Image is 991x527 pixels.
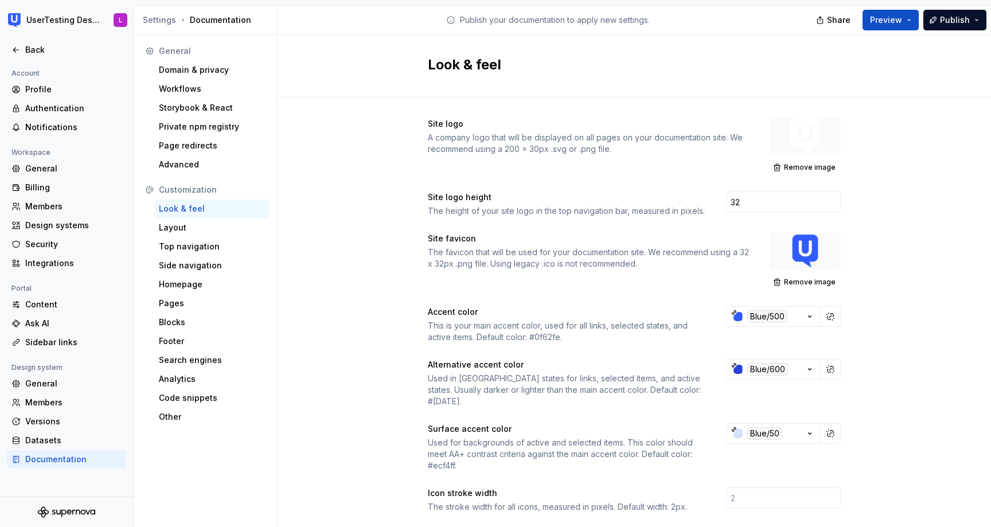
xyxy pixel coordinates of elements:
[428,233,749,244] div: Site favicon
[159,260,265,271] div: Side navigation
[25,220,122,231] div: Design systems
[428,501,705,513] div: The stroke width for all icons, measured in pixels. Default width: 2px.
[154,200,270,218] a: Look & feel
[25,318,122,329] div: Ask AI
[25,454,122,465] div: Documentation
[159,392,265,404] div: Code snippets
[726,192,841,212] input: 28
[7,361,67,374] div: Design system
[25,337,122,348] div: Sidebar links
[26,14,100,26] div: UserTesting Design System
[25,435,122,446] div: Datasets
[154,218,270,237] a: Layout
[159,335,265,347] div: Footer
[7,146,55,159] div: Workspace
[154,237,270,256] a: Top navigation
[7,235,126,253] a: Security
[154,313,270,331] a: Blocks
[154,332,270,350] a: Footer
[747,310,787,323] div: Blue/500
[428,373,705,407] div: Used in [GEOGRAPHIC_DATA] states for links, selected items, and active states. Usually darker or ...
[7,159,126,178] a: General
[7,118,126,136] a: Notifications
[7,431,126,450] a: Datasets
[2,7,131,33] button: UserTesting Design SystemL
[159,373,265,385] div: Analytics
[154,99,270,117] a: Storybook & React
[159,140,265,151] div: Page redirects
[38,506,95,518] svg: Supernova Logo
[154,370,270,388] a: Analytics
[159,354,265,366] div: Search engines
[7,41,126,59] a: Back
[7,450,126,469] a: Documentation
[7,254,126,272] a: Integrations
[143,14,272,26] div: Documentation
[159,184,265,196] div: Customization
[25,257,122,269] div: Integrations
[7,99,126,118] a: Authentication
[154,118,270,136] a: Private npm registry
[428,320,705,343] div: This is your main accent color, used for all links, selected states, and active items. Default co...
[154,256,270,275] a: Side navigation
[7,393,126,412] a: Members
[428,132,749,155] div: A company logo that will be displayed on all pages on your documentation site. We recommend using...
[25,84,122,95] div: Profile
[159,411,265,423] div: Other
[726,359,821,380] button: Blue/600
[25,182,122,193] div: Billing
[25,299,122,310] div: Content
[25,201,122,212] div: Members
[827,14,850,26] span: Share
[770,159,841,175] button: Remove image
[726,306,821,327] button: Blue/500
[159,102,265,114] div: Storybook & React
[25,416,122,427] div: Versions
[154,389,270,407] a: Code snippets
[154,61,270,79] a: Domain & privacy
[25,103,122,114] div: Authentication
[747,363,788,376] div: Blue/600
[154,351,270,369] a: Search engines
[154,275,270,294] a: Homepage
[7,314,126,333] a: Ask AI
[25,163,122,174] div: General
[159,121,265,132] div: Private npm registry
[159,279,265,290] div: Homepage
[143,14,176,26] button: Settings
[428,56,827,74] h2: Look & feel
[747,427,782,440] div: Blue/50
[7,333,126,352] a: Sidebar links
[7,80,126,99] a: Profile
[460,14,650,26] p: Publish your documentation to apply new settings.
[25,378,122,389] div: General
[428,437,705,471] div: Used for backgrounds of active and selected items. This color should meet AA+ contrast criteria a...
[159,317,265,328] div: Blocks
[154,155,270,174] a: Advanced
[25,397,122,408] div: Members
[7,178,126,197] a: Billing
[7,374,126,393] a: General
[25,44,122,56] div: Back
[8,13,22,27] img: 41adf70f-fc1c-4662-8e2d-d2ab9c673b1b.png
[428,192,705,203] div: Site logo height
[154,80,270,98] a: Workflows
[428,306,705,318] div: Accent color
[428,423,705,435] div: Surface accent color
[25,122,122,133] div: Notifications
[119,15,122,25] div: L
[428,247,749,270] div: The favicon that will be used for your documentation site. We recommend using a 32 x 32px .png fi...
[428,359,705,370] div: Alternative accent color
[159,222,265,233] div: Layout
[7,412,126,431] a: Versions
[940,14,970,26] span: Publish
[159,45,265,57] div: General
[784,278,836,287] span: Remove image
[923,10,986,30] button: Publish
[726,423,821,444] button: Blue/50
[428,118,749,130] div: Site logo
[159,83,265,95] div: Workflows
[7,67,44,80] div: Account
